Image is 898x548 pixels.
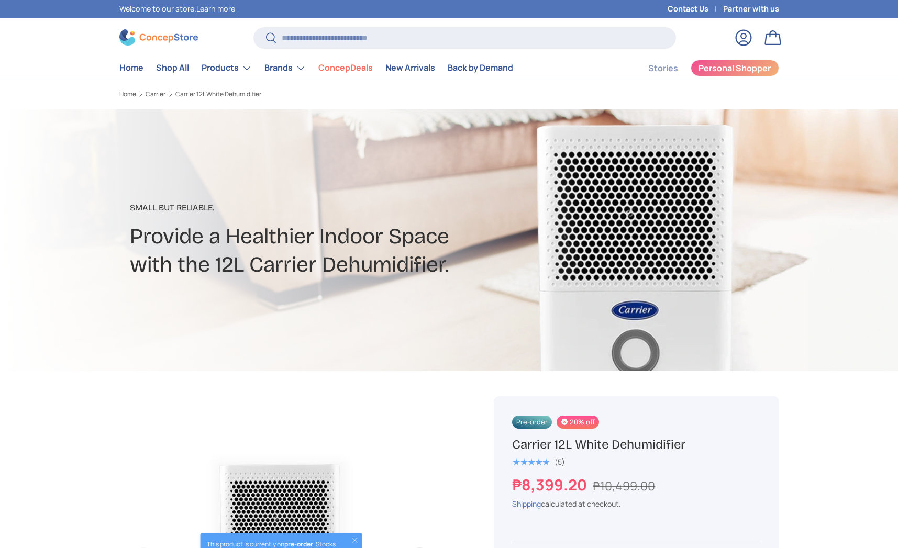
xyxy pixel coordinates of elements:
[196,4,235,14] a: Learn more
[512,416,552,429] span: Pre-order
[195,58,258,79] summary: Products
[175,91,261,97] a: Carrier 12L White Dehumidifier
[146,91,165,97] a: Carrier
[119,29,198,46] img: ConcepStore
[264,58,306,79] a: Brands
[156,58,189,78] a: Shop All
[318,58,373,78] a: ConcepDeals
[512,457,549,467] span: ★★★★★
[512,437,760,453] h1: Carrier 12L White Dehumidifier
[119,90,469,99] nav: Breadcrumbs
[623,58,779,79] nav: Secondary
[555,458,565,466] div: (5)
[668,3,723,15] a: Contact Us
[557,416,599,429] span: 20% off
[512,498,760,509] div: calculated at checkout.
[258,58,312,79] summary: Brands
[593,477,655,494] s: ₱10,499.00
[385,58,435,78] a: New Arrivals
[119,58,143,78] a: Home
[512,455,565,467] a: 5.0 out of 5.0 stars (5)
[119,3,235,15] p: Welcome to our store.
[699,64,771,72] span: Personal Shopper
[723,3,779,15] a: Partner with us
[648,58,678,79] a: Stories
[448,58,513,78] a: Back by Demand
[512,499,541,509] a: Shipping
[512,474,590,495] strong: ₱8,399.20
[130,222,532,279] h2: Provide a Healthier Indoor Space with the 12L Carrier Dehumidifier.
[119,58,513,79] nav: Primary
[691,60,779,76] a: Personal Shopper
[119,91,136,97] a: Home
[130,202,532,214] p: Small But Reliable.
[202,58,252,79] a: Products
[512,457,549,467] div: 5.0 out of 5.0 stars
